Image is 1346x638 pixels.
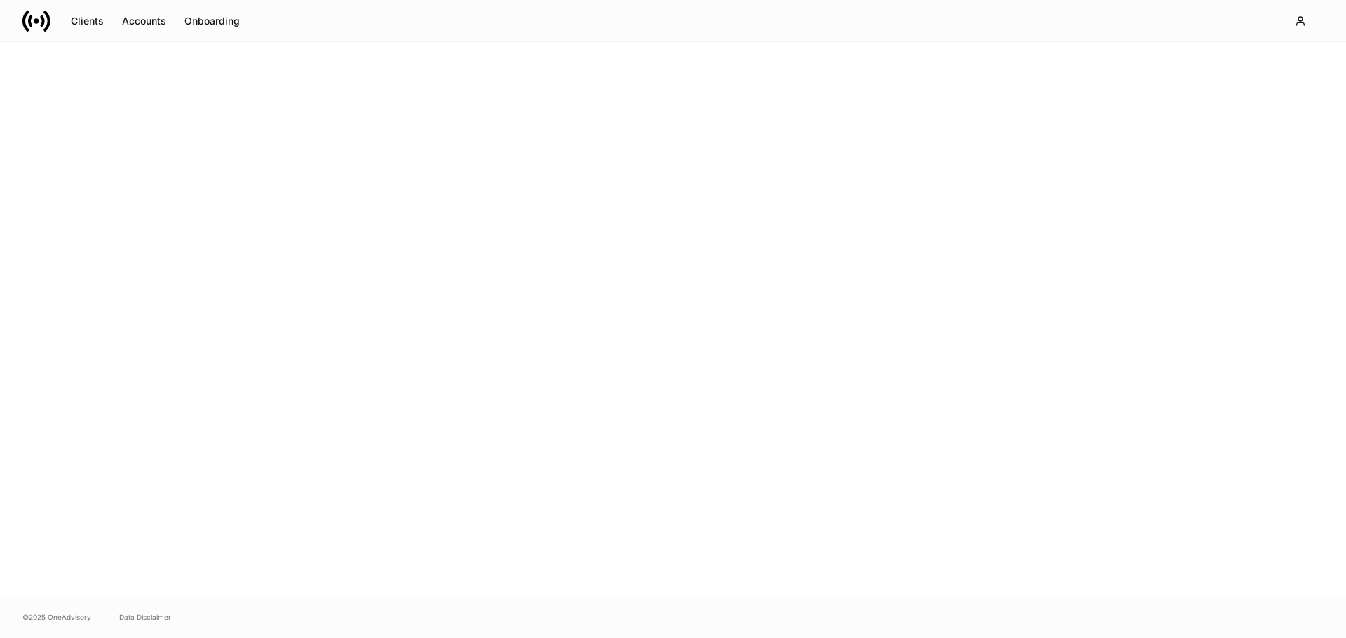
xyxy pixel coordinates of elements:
div: Clients [71,14,104,28]
button: Onboarding [175,10,249,32]
a: Data Disclaimer [119,611,171,623]
button: Clients [62,10,113,32]
button: Accounts [113,10,175,32]
div: Accounts [122,14,166,28]
div: Onboarding [184,14,240,28]
span: © 2025 OneAdvisory [22,611,91,623]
